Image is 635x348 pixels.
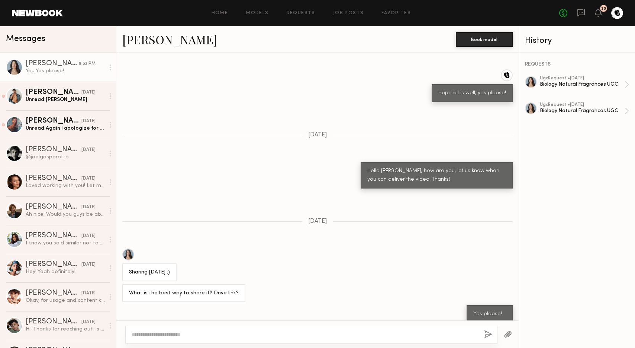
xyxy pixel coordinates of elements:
[26,326,105,333] div: Hi! Thanks for reaching out! Is there wiggle room with rate? My rate is usually starts at $500 fo...
[333,11,364,16] a: Job Posts
[246,11,268,16] a: Models
[308,132,327,138] span: [DATE]
[525,62,629,67] div: REQUESTS
[212,11,228,16] a: Home
[81,232,96,240] div: [DATE]
[81,89,96,96] div: [DATE]
[26,290,81,297] div: [PERSON_NAME]
[26,268,105,275] div: Hey! Yeah definitely!
[79,60,96,67] div: 9:53 PM
[129,268,170,277] div: Sharing [DATE] :)
[26,318,81,326] div: [PERSON_NAME]
[26,125,105,132] div: Unread: Again I apologize for taking so long and I hope we can work together again in the near fu...
[26,203,81,211] div: [PERSON_NAME]
[26,182,105,189] div: Loved working with you! Let me know if you need more content in the future 🙌🏻
[26,211,105,218] div: Ah nice! Would you guys be able to make $500 work? Thats usually my base rate
[438,89,506,98] div: Hope all is well, yes please!
[540,102,629,120] a: ugcRequest •[DATE]Biology Natural Fragrances UGC
[456,32,513,47] button: Book model
[540,81,625,88] div: Biology Natural Fragrances UGC
[287,11,315,16] a: Requests
[26,154,105,161] div: @joelgasparotto
[26,60,79,67] div: [PERSON_NAME]
[81,204,96,211] div: [DATE]
[81,146,96,154] div: [DATE]
[381,11,411,16] a: Favorites
[26,297,105,304] div: Okay, for usage and content creation, I charge 550. Let me know if that works and I’m happy to co...
[26,146,81,154] div: [PERSON_NAME]
[81,290,96,297] div: [DATE]
[122,31,217,47] a: [PERSON_NAME]
[540,76,629,93] a: ugcRequest •[DATE]Biology Natural Fragrances UGC
[26,96,105,103] div: Unread: [PERSON_NAME]
[26,232,81,240] div: [PERSON_NAME]
[26,175,81,182] div: [PERSON_NAME]
[6,35,45,43] span: Messages
[81,261,96,268] div: [DATE]
[525,37,629,45] div: History
[540,102,625,107] div: ugc Request • [DATE]
[81,175,96,182] div: [DATE]
[26,261,81,268] div: [PERSON_NAME]
[540,76,625,81] div: ugc Request • [DATE]
[308,218,327,225] span: [DATE]
[129,289,239,298] div: What is the best way to share it? Drive link?
[26,67,105,75] div: You: Yes please!
[601,7,606,11] div: 30
[473,310,506,319] div: Yes please!
[81,319,96,326] div: [DATE]
[367,167,506,184] div: Hello [PERSON_NAME], how are you, let us know when you can deliver the video. Thanks!
[26,117,81,125] div: [PERSON_NAME]
[540,107,625,114] div: Biology Natural Fragrances UGC
[26,89,81,96] div: [PERSON_NAME]
[81,118,96,125] div: [DATE]
[456,36,513,42] a: Book model
[26,240,105,247] div: I know you said similar not to be repetitive, but want to make sure. I usually do any review vide...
